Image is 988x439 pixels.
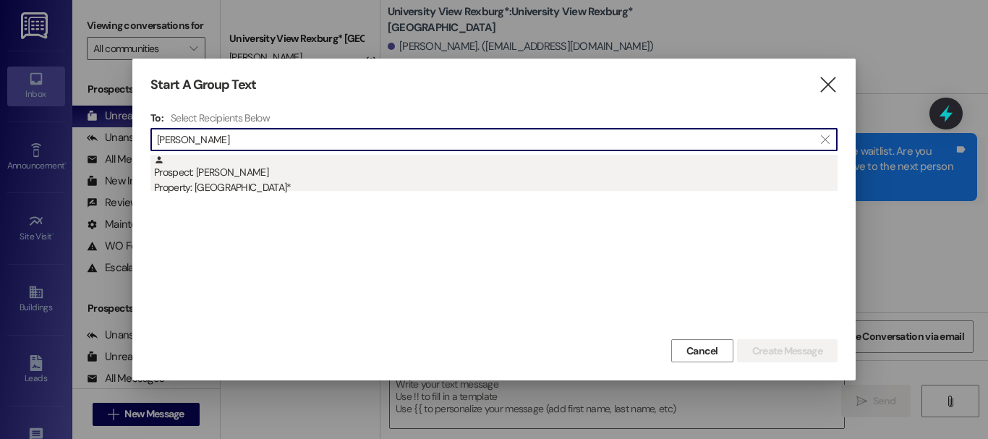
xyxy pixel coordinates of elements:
button: Clear text [814,129,837,150]
h3: To: [150,111,163,124]
i:  [818,77,838,93]
span: Create Message [752,344,822,359]
button: Create Message [737,339,838,362]
i:  [821,134,829,145]
div: Property: [GEOGRAPHIC_DATA]* [154,180,838,195]
input: Search for any contact or apartment [157,129,814,150]
div: Prospect: [PERSON_NAME] [154,155,838,196]
span: Cancel [686,344,718,359]
h3: Start A Group Text [150,77,256,93]
div: Prospect: [PERSON_NAME]Property: [GEOGRAPHIC_DATA]* [150,155,838,191]
h4: Select Recipients Below [171,111,270,124]
button: Cancel [671,339,733,362]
